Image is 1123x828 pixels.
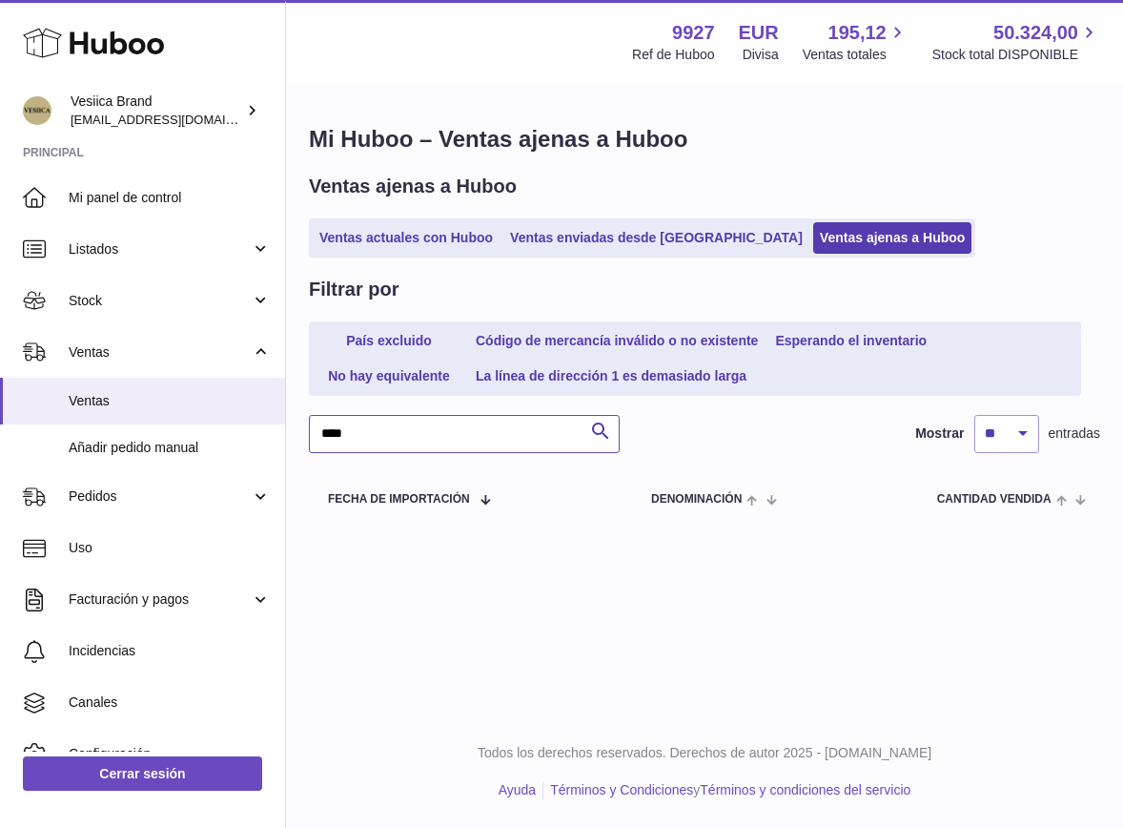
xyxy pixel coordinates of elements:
[313,325,465,357] a: País excluido
[700,782,910,797] a: Términos y condiciones del servicio
[328,493,470,506] span: Fecha de importación
[309,124,1100,155] h1: Mi Huboo – Ventas ajenas a Huboo
[743,46,779,64] div: Divisa
[469,325,765,357] a: Código de mercancía inválido o no existente
[915,424,964,443] label: Mostrar
[69,240,251,259] span: Listados
[932,20,1100,64] a: 50.324,00 Stock total DISPONIBLE
[739,20,779,46] strong: EUR
[993,20,1078,46] span: 50.324,00
[69,189,271,207] span: Mi panel de control
[651,493,742,506] span: Denominación
[69,745,271,763] span: Configuración
[309,277,398,302] h2: Filtrar por
[69,693,271,712] span: Canales
[69,539,271,557] span: Uso
[672,20,715,46] strong: 9927
[803,20,909,64] a: 195,12 Ventas totales
[813,222,972,254] a: Ventas ajenas a Huboo
[69,292,251,310] span: Stock
[23,96,51,125] img: logistic@vesiica.com
[503,222,809,254] a: Ventas enviadas desde [GEOGRAPHIC_DATA]
[768,325,933,357] a: Esperando el inventario
[932,46,1100,64] span: Stock total DISPONIBLE
[71,112,280,127] span: [EMAIL_ADDRESS][DOMAIN_NAME]
[23,756,262,791] a: Cerrar sesión
[1049,424,1100,443] span: entradas
[828,20,887,46] span: 195,12
[71,93,242,129] div: Vesiica Brand
[499,782,536,797] a: Ayuda
[313,222,500,254] a: Ventas actuales con Huboo
[313,361,465,392] a: No hay equivalente
[309,174,517,199] h2: Ventas ajenas a Huboo
[69,642,271,660] span: Incidencias
[301,744,1108,762] p: Todos los derechos reservados. Derechos de autor 2025 - [DOMAIN_NAME]
[543,781,910,799] li: y
[937,493,1052,506] span: Cantidad vendida
[632,46,714,64] div: Ref de Huboo
[469,361,753,392] a: La línea de dirección 1 es demasiado larga
[69,487,251,506] span: Pedidos
[69,392,271,410] span: Ventas
[69,343,251,362] span: Ventas
[69,590,251,609] span: Facturación y pagos
[69,439,271,457] span: Añadir pedido manual
[803,46,909,64] span: Ventas totales
[550,782,693,797] a: Términos y Condiciones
